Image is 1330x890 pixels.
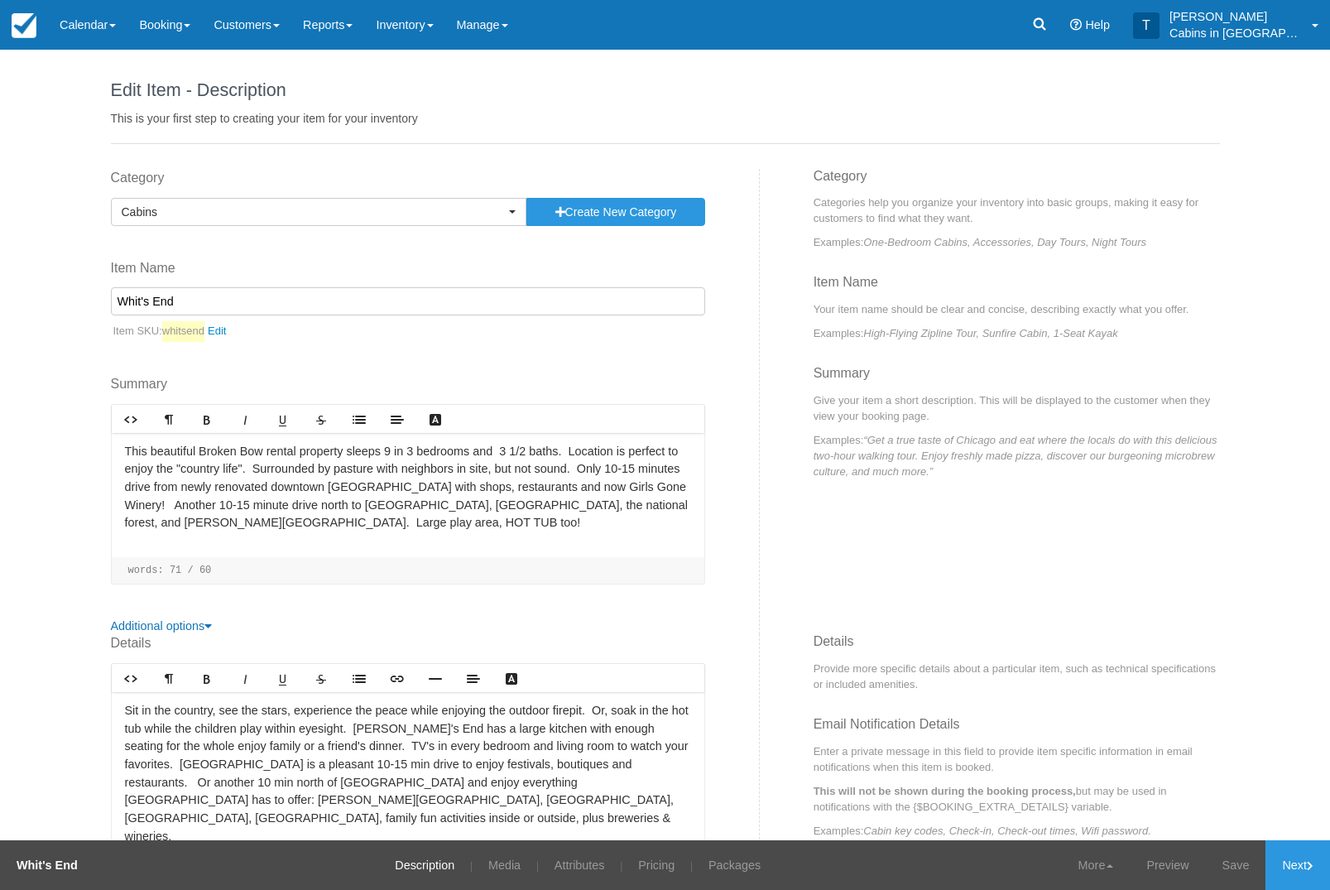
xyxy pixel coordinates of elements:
input: Enter a new Item Name [111,287,705,315]
a: More [1062,840,1131,890]
li: words: 71 / 60 [120,564,221,577]
label: Summary [111,375,705,394]
em: “Get a true taste of Chicago and eat where the locals do with this delicious two-hour walking tou... [814,434,1217,478]
a: Bold [188,406,226,433]
a: Italic [226,665,264,692]
label: Item Name [111,259,705,278]
strong: This will not be shown during the booking process, [814,785,1076,797]
p: This beautiful Broken Bow rental property sleeps 9 in 3 bedrooms and 3 1/2 baths. Location is per... [125,443,691,532]
button: Create New Category [526,198,704,226]
a: HTML [112,665,150,692]
p: but may be used in notifications with the {$BOOKING_EXTRA_DETAILS} variable. [814,783,1220,815]
a: Strikethrough [302,665,340,692]
a: Attributes [542,840,617,890]
h3: Item Name [814,275,1220,301]
p: Categories help you organize your inventory into basic groups, making it easy for customers to fi... [814,195,1220,226]
a: Align [378,406,416,433]
p: [PERSON_NAME] [1169,8,1302,25]
em: Cabin key codes, Check-in, Check-out times, Wifi password. [863,825,1150,837]
p: Your item name should be clear and concise, describing exactly what you offer. [814,301,1220,317]
a: Additional options [111,619,213,633]
a: Link [378,665,416,692]
a: Lists [340,406,378,433]
a: Format [150,665,188,692]
h3: Summary [814,366,1220,392]
span: Help [1085,18,1110,31]
h3: Email Notification Details [814,717,1220,743]
a: Packages [696,840,773,890]
a: HTML [112,406,150,433]
h3: Category [814,169,1220,195]
img: checkfront-main-nav-mini-logo.png [12,13,36,38]
p: Provide more specific details about a particular item, such as technical specifications or includ... [814,661,1220,692]
span: Cabins [122,204,506,220]
i: Help [1070,19,1082,31]
em: High-Flying Zipline Tour, Sunfire Cabin, 1-Seat Kayak [863,327,1117,339]
a: Underline [264,406,302,433]
a: Format [150,406,188,433]
h1: Edit Item - Description [111,80,1220,100]
a: Text Color [492,665,531,692]
button: Cabins [111,198,527,226]
p: Examples: [814,234,1220,250]
label: Category [111,169,705,188]
a: Line [416,665,454,692]
a: Description [382,840,467,890]
h3: Details [814,634,1220,661]
a: Save [1206,840,1266,890]
a: Italic [226,406,264,433]
a: Next [1265,840,1330,890]
a: Text Color [416,406,454,433]
label: Details [111,634,705,653]
a: whitsend [162,321,233,342]
p: Item SKU: [111,321,705,342]
a: Align [454,665,492,692]
em: One-Bedroom Cabins, Accessories, Day Tours, Night Tours [863,236,1146,248]
p: Give your item a short description. This will be displayed to the customer when they view your bo... [814,392,1220,424]
p: Cabins in [GEOGRAPHIC_DATA] [1169,25,1302,41]
a: Preview [1130,840,1205,890]
a: Lists [340,665,378,692]
p: This is your first step to creating your item for your inventory [111,110,1220,127]
a: Strikethrough [302,406,340,433]
a: Bold [188,665,226,692]
p: Enter a private message in this field to provide item specific information in email notifications... [814,743,1220,775]
p: Sit in the country, see the stars, experience the peace while enjoying the outdoor firepit. Or, s... [125,702,691,845]
div: T [1133,12,1160,39]
a: Pricing [626,840,687,890]
a: Media [476,840,533,890]
p: Examples: [814,325,1220,341]
p: Examples: [814,823,1220,839]
a: Underline [264,665,302,692]
p: Examples: [814,432,1220,479]
strong: Whit's End [17,859,78,872]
